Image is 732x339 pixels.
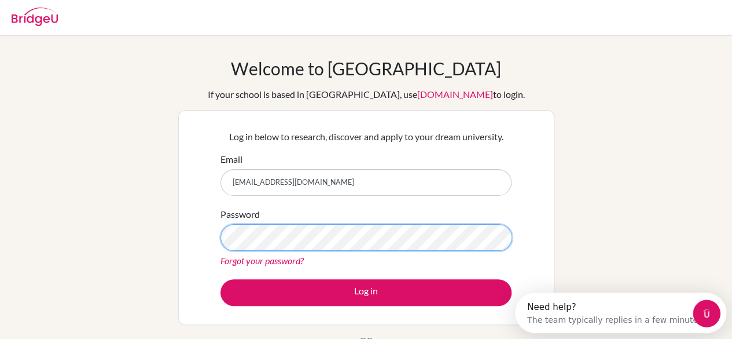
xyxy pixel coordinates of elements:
[12,10,190,19] div: Need help?
[220,279,512,306] button: Log in
[693,300,720,327] iframe: Intercom live chat
[208,88,525,101] div: If your school is based in [GEOGRAPHIC_DATA], use to login.
[417,89,493,100] a: [DOMAIN_NAME]
[5,5,224,37] div: Open Intercom Messenger
[220,207,260,221] label: Password
[220,130,512,144] p: Log in below to research, discover and apply to your dream university.
[220,152,242,166] label: Email
[12,8,58,26] img: Bridge-U
[515,293,726,333] iframe: Intercom live chat discovery launcher
[12,19,190,31] div: The team typically replies in a few minutes.
[231,58,501,79] h1: Welcome to [GEOGRAPHIC_DATA]
[220,255,304,266] a: Forgot your password?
